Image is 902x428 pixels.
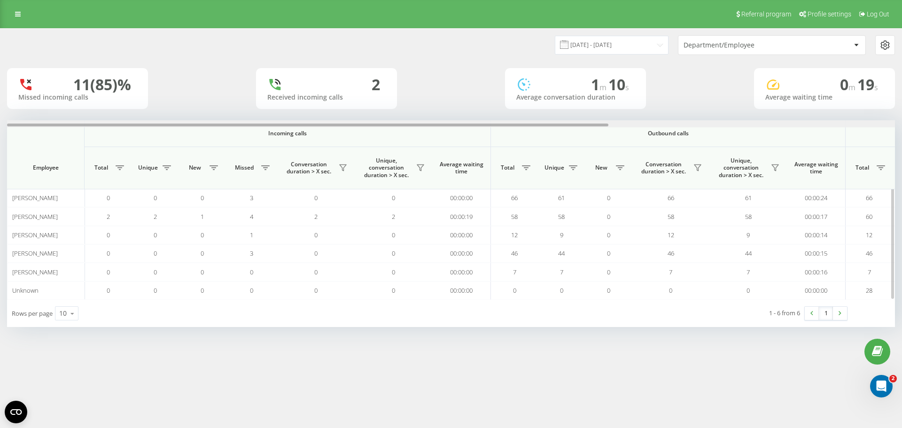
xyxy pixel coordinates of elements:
[250,231,253,239] span: 1
[511,231,518,239] span: 12
[107,231,110,239] span: 0
[868,268,871,276] span: 7
[769,308,800,318] div: 1 - 6 from 6
[154,286,157,295] span: 0
[392,194,395,202] span: 0
[866,286,872,295] span: 28
[745,249,752,257] span: 44
[432,281,491,300] td: 00:00:00
[787,189,846,207] td: 00:00:24
[560,231,563,239] span: 9
[359,157,413,179] span: Unique, conversation duration > Х sec.
[516,93,635,101] div: Average conversation duration
[866,212,872,221] span: 60
[89,164,113,171] span: Total
[765,93,884,101] div: Average waiting time
[866,231,872,239] span: 12
[432,207,491,226] td: 00:00:19
[684,41,796,49] div: Department/Employee
[107,268,110,276] span: 0
[201,286,204,295] span: 0
[12,309,53,318] span: Rows per page
[558,212,565,221] span: 58
[558,249,565,257] span: 44
[668,194,674,202] span: 66
[314,212,318,221] span: 2
[250,194,253,202] span: 3
[432,189,491,207] td: 00:00:00
[741,10,791,18] span: Referral program
[392,231,395,239] span: 0
[599,82,608,93] span: m
[870,375,893,397] iframe: Intercom live chat
[714,157,768,179] span: Unique, conversation duration > Х sec.
[372,76,380,93] div: 2
[808,10,851,18] span: Profile settings
[511,249,518,257] span: 46
[608,74,629,94] span: 10
[625,82,629,93] span: s
[154,268,157,276] span: 0
[794,161,838,175] span: Average waiting time
[314,194,318,202] span: 0
[787,281,846,300] td: 00:00:00
[787,207,846,226] td: 00:00:17
[857,74,878,94] span: 19
[136,164,160,171] span: Unique
[314,249,318,257] span: 0
[558,194,565,202] span: 61
[513,268,516,276] span: 7
[543,164,566,171] span: Unique
[107,212,110,221] span: 2
[590,164,613,171] span: New
[392,249,395,257] span: 0
[840,74,857,94] span: 0
[496,164,519,171] span: Total
[866,194,872,202] span: 66
[59,309,67,318] div: 10
[250,212,253,221] span: 4
[607,268,610,276] span: 0
[12,194,58,202] span: [PERSON_NAME]
[745,194,752,202] span: 61
[668,231,674,239] span: 12
[787,244,846,263] td: 00:00:15
[513,286,516,295] span: 0
[250,286,253,295] span: 0
[866,249,872,257] span: 46
[107,286,110,295] span: 0
[392,286,395,295] span: 0
[787,263,846,281] td: 00:00:16
[250,249,253,257] span: 3
[230,164,258,171] span: Missed
[5,401,27,423] button: Open CMP widget
[250,268,253,276] span: 0
[201,231,204,239] span: 0
[109,130,466,137] span: Incoming calls
[107,194,110,202] span: 0
[746,268,750,276] span: 7
[18,93,137,101] div: Missed incoming calls
[607,212,610,221] span: 0
[154,194,157,202] span: 0
[201,249,204,257] span: 0
[282,161,336,175] span: Conversation duration > Х sec.
[607,231,610,239] span: 0
[746,286,750,295] span: 0
[889,375,897,382] span: 2
[848,82,857,93] span: m
[746,231,750,239] span: 9
[12,286,39,295] span: Unknown
[850,164,874,171] span: Total
[12,231,58,239] span: [PERSON_NAME]
[314,268,318,276] span: 0
[154,231,157,239] span: 0
[432,226,491,244] td: 00:00:00
[392,268,395,276] span: 0
[560,286,563,295] span: 0
[668,249,674,257] span: 46
[669,268,672,276] span: 7
[201,212,204,221] span: 1
[432,244,491,263] td: 00:00:00
[154,249,157,257] span: 0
